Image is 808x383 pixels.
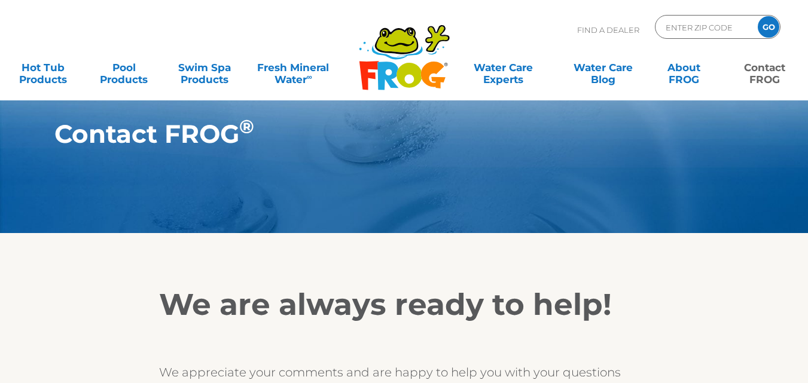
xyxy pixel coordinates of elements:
a: Swim SpaProducts [173,56,236,79]
a: ContactFROG [733,56,796,79]
input: Zip Code Form [664,19,745,36]
sup: ∞ [307,72,312,81]
h2: We are always ready to help! [159,287,650,323]
a: Water CareExperts [452,56,554,79]
a: PoolProducts [93,56,155,79]
a: Water CareBlog [572,56,635,79]
sup: ® [239,115,254,138]
h1: Contact FROG [54,120,699,148]
p: We appreciate your comments and are happy to help you with your questions [159,363,650,382]
a: Fresh MineralWater∞ [254,56,333,79]
a: Hot TubProducts [12,56,75,79]
a: AboutFROG [653,56,715,79]
input: GO [758,16,779,38]
p: Find A Dealer [577,15,639,45]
